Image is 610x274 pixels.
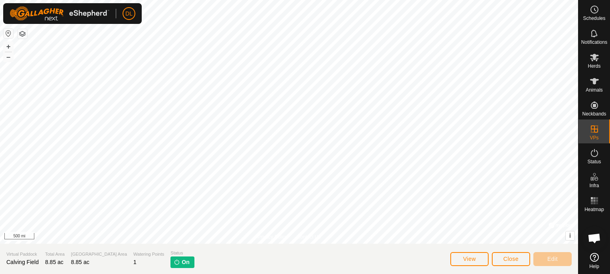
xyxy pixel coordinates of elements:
span: Calving Field [6,259,39,265]
span: 1 [133,259,137,265]
span: On [182,258,189,266]
a: Contact Us [297,233,321,241]
button: – [4,52,13,62]
span: Heatmap [584,207,604,212]
a: Privacy Policy [257,233,287,241]
span: DL [125,10,133,18]
span: 8.85 ac [45,259,63,265]
button: i [566,231,574,240]
span: Status [170,250,194,256]
span: Total Area [45,251,65,258]
div: Open chat [582,226,606,250]
span: Help [589,264,599,269]
span: Herds [588,64,600,68]
span: Close [503,256,519,262]
button: Edit [533,252,572,266]
span: Schedules [583,16,605,21]
button: Map Layers [18,29,27,39]
span: View [463,256,476,262]
span: i [569,232,571,239]
span: Watering Points [133,251,164,258]
span: Infra [589,183,599,188]
span: Virtual Paddock [6,251,39,258]
span: Edit [547,256,558,262]
img: Gallagher Logo [10,6,109,21]
button: + [4,42,13,51]
img: turn-on [174,259,180,265]
span: Notifications [581,40,607,45]
span: Neckbands [582,112,606,116]
span: 8.85 ac [71,259,89,265]
button: Reset Map [4,29,13,38]
a: Help [578,250,610,272]
span: Animals [586,88,603,92]
span: Status [587,159,601,164]
button: Close [492,252,530,266]
span: VPs [590,135,598,140]
button: View [450,252,489,266]
span: [GEOGRAPHIC_DATA] Area [71,251,127,258]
